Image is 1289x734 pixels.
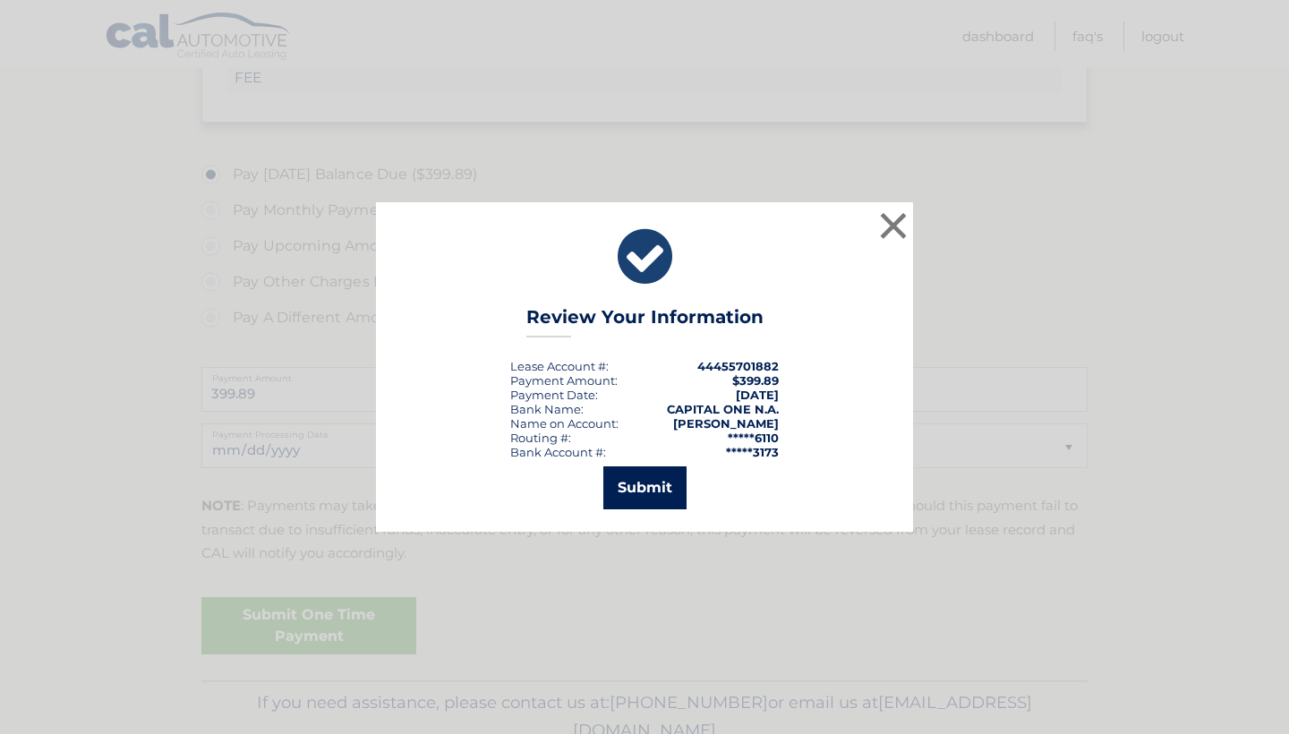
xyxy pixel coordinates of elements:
[875,208,911,243] button: ×
[510,402,584,416] div: Bank Name:
[673,416,779,431] strong: [PERSON_NAME]
[510,359,609,373] div: Lease Account #:
[732,373,779,388] span: $399.89
[736,388,779,402] span: [DATE]
[526,306,764,337] h3: Review Your Information
[667,402,779,416] strong: CAPITAL ONE N.A.
[603,466,687,509] button: Submit
[510,388,595,402] span: Payment Date
[510,388,598,402] div: :
[510,431,571,445] div: Routing #:
[510,445,606,459] div: Bank Account #:
[510,416,619,431] div: Name on Account:
[510,373,618,388] div: Payment Amount:
[697,359,779,373] strong: 44455701882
